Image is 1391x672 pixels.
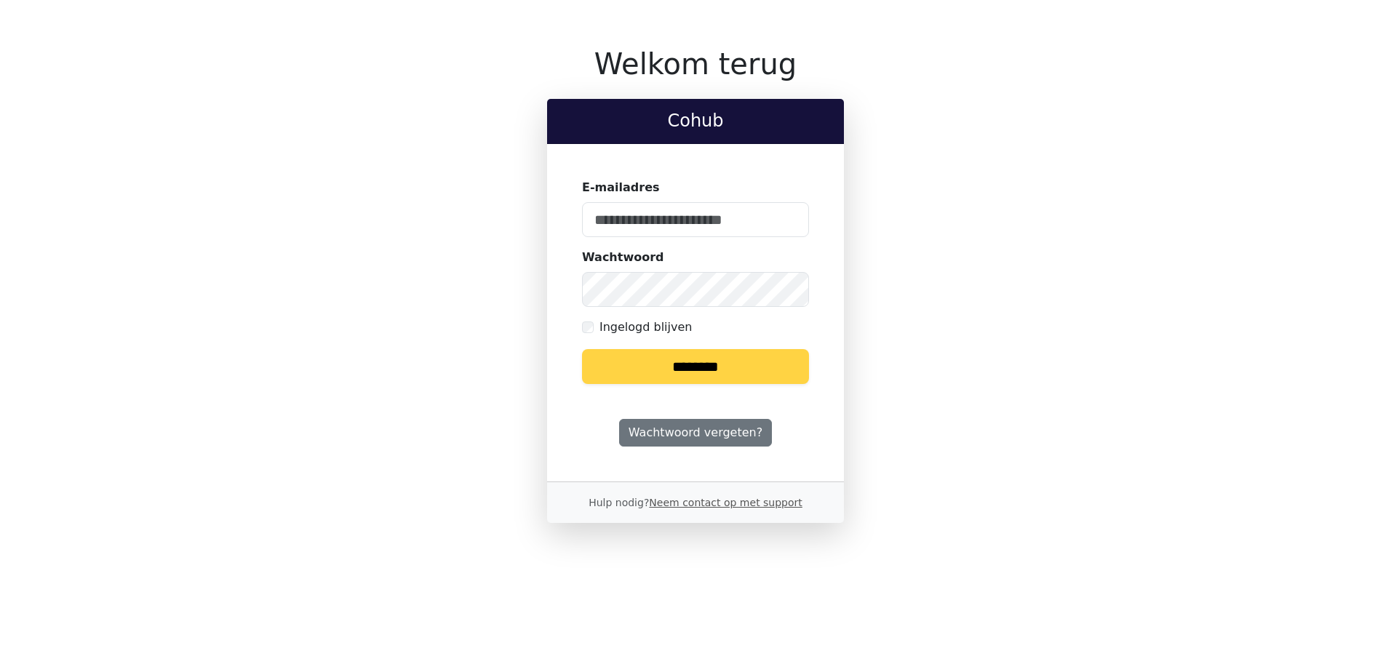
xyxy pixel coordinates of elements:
a: Neem contact op met support [649,497,802,508]
label: Wachtwoord [582,249,664,266]
label: E-mailadres [582,179,660,196]
small: Hulp nodig? [589,497,802,508]
label: Ingelogd blijven [599,319,692,336]
a: Wachtwoord vergeten? [619,419,772,447]
h2: Cohub [559,111,832,132]
h1: Welkom terug [547,47,844,81]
